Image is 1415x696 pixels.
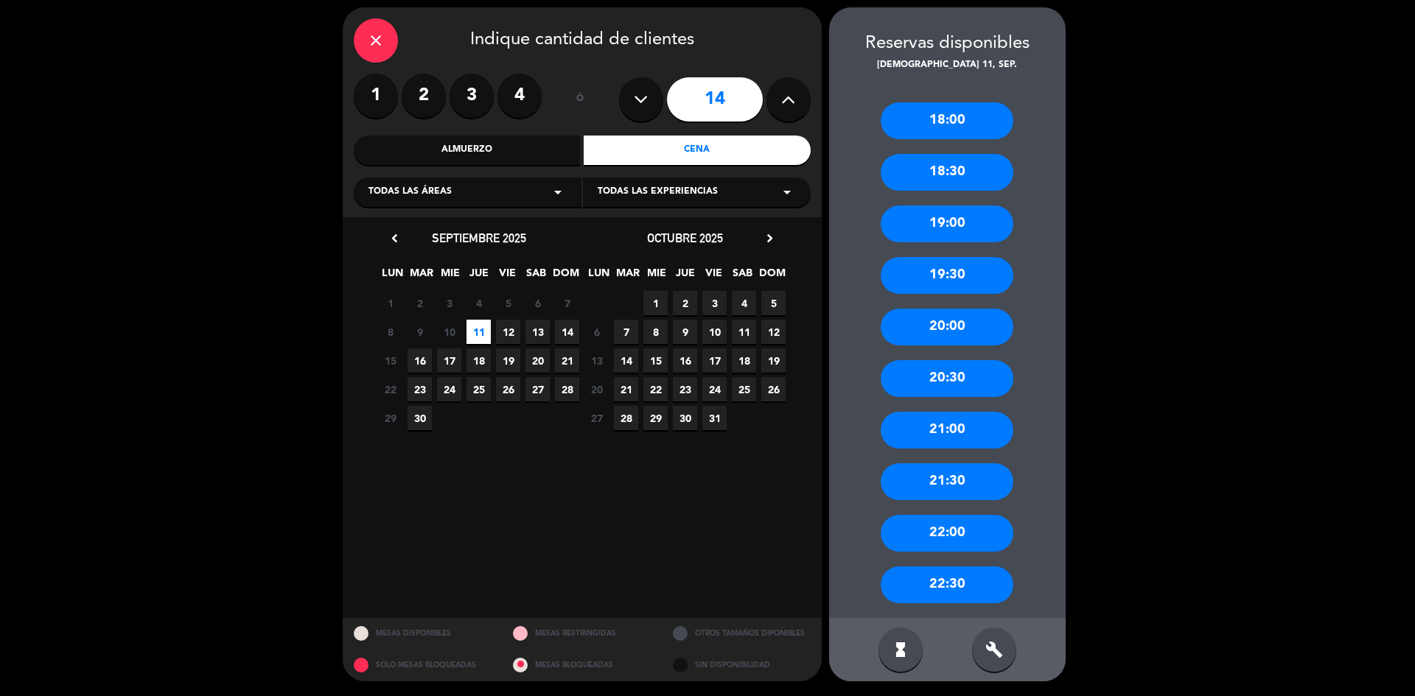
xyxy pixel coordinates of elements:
div: 18:30 [881,154,1013,191]
span: 30 [408,406,432,430]
i: close [367,32,385,49]
div: MESAS RESTRINGIDAS [502,618,662,650]
span: DOM [759,264,783,289]
span: 21 [614,377,638,401]
span: LUN [380,264,405,289]
span: VIE [702,264,726,289]
span: 19 [761,348,786,373]
span: 10 [702,320,727,344]
i: chevron_right [762,231,778,246]
div: 21:30 [881,463,1013,500]
span: 9 [673,320,697,344]
span: 22 [643,377,668,401]
span: MAR [409,264,433,289]
span: 15 [643,348,668,373]
div: Indique cantidad de clientes [354,18,811,63]
span: Todas las experiencias [598,185,718,200]
span: 12 [496,320,520,344]
span: 14 [555,320,579,344]
div: 19:00 [881,205,1013,242]
span: 24 [702,377,727,401]
span: 10 [437,320,461,344]
span: 17 [702,348,727,373]
span: MIE [644,264,668,289]
span: 6 [584,320,609,344]
span: MAR [615,264,640,289]
span: JUE [467,264,491,289]
label: 3 [450,74,494,118]
span: 13 [584,348,609,373]
div: 20:30 [881,360,1013,397]
div: SIN DISPONIBILIDAD [662,650,822,681]
span: 23 [408,377,432,401]
span: 17 [437,348,461,373]
span: 29 [643,406,668,430]
div: 19:30 [881,257,1013,294]
span: 13 [525,320,550,344]
span: LUN [587,264,611,289]
span: 22 [378,377,402,401]
span: 30 [673,406,697,430]
span: 4 [732,291,756,315]
span: 25 [732,377,756,401]
span: 4 [467,291,491,315]
span: 20 [584,377,609,401]
span: 31 [702,406,727,430]
span: 2 [673,291,697,315]
span: Todas las áreas [368,185,452,200]
div: Reservas disponibles [829,29,1066,58]
span: SAB [730,264,755,289]
i: arrow_drop_down [549,183,567,201]
span: SAB [524,264,548,289]
div: MESAS BLOQUEADAS [502,650,662,681]
span: 5 [761,291,786,315]
span: 11 [467,320,491,344]
span: 9 [408,320,432,344]
i: chevron_left [387,231,402,246]
i: arrow_drop_down [778,183,796,201]
span: 7 [555,291,579,315]
span: 12 [761,320,786,344]
span: 21 [555,348,579,373]
i: hourglass_full [892,641,909,658]
span: 18 [732,348,756,373]
i: build [985,641,1003,658]
span: 5 [496,291,520,315]
span: 3 [437,291,461,315]
span: VIE [495,264,520,289]
label: 2 [402,74,446,118]
div: 20:00 [881,309,1013,345]
span: 8 [378,320,402,344]
span: octubre 2025 [647,231,723,245]
span: MIE [438,264,462,289]
div: Cena [584,136,811,165]
span: 26 [761,377,786,401]
span: 28 [555,377,579,401]
span: 15 [378,348,402,373]
div: 18:00 [881,102,1013,139]
span: 1 [643,291,668,315]
span: 27 [584,406,609,430]
span: 23 [673,377,697,401]
span: 26 [496,377,520,401]
span: 16 [673,348,697,373]
span: 27 [525,377,550,401]
span: 8 [643,320,668,344]
div: 22:00 [881,515,1013,552]
label: 1 [354,74,398,118]
div: [DEMOGRAPHIC_DATA] 11, sep. [829,58,1066,73]
div: SOLO MESAS BLOQUEADAS [343,650,503,681]
span: 11 [732,320,756,344]
span: 2 [408,291,432,315]
div: ó [556,74,604,125]
span: 3 [702,291,727,315]
span: 6 [525,291,550,315]
div: MESAS DISPONIBLES [343,618,503,650]
div: OTROS TAMAÑOS DIPONIBLES [662,618,822,650]
span: 16 [408,348,432,373]
div: Almuerzo [354,136,581,165]
span: 19 [496,348,520,373]
label: 4 [497,74,542,118]
span: 25 [467,377,491,401]
span: 28 [614,406,638,430]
